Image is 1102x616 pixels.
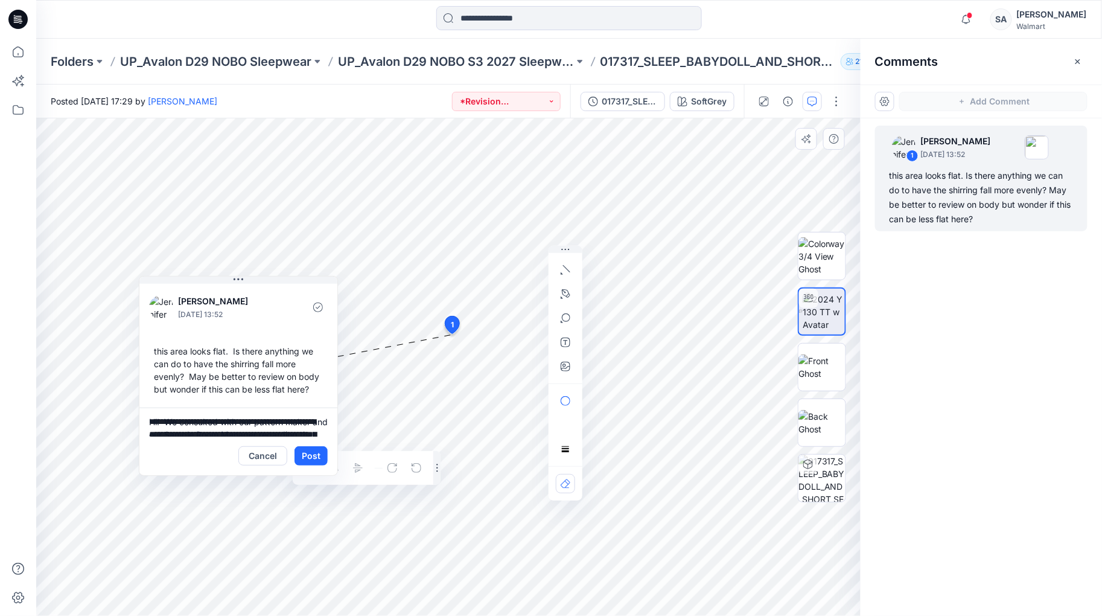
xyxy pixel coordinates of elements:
p: [PERSON_NAME] [921,134,991,149]
div: 017317_SLEEP_BABYDOLL_AND_SHORT_SET [602,95,657,108]
a: UP_Avalon D29 NOBO Sleepwear [120,53,311,70]
button: Post [295,446,328,466]
p: 017317_SLEEP_BABYDOLL_AND_SHORT_SET [600,53,836,70]
p: [PERSON_NAME] [178,294,276,309]
img: Colorway 3/4 View Ghost [798,237,846,275]
button: 017317_SLEEP_BABYDOLL_AND_SHORT_SET [581,92,665,111]
img: 017317_SLEEP_BABYDOLL_AND_SHORT_SET SoftGrey [798,455,846,502]
button: 21 [841,53,878,70]
span: Posted [DATE] 17:29 by [51,95,217,107]
a: Folders [51,53,94,70]
div: this area looks flat. Is there anything we can do to have the shirring fall more evenly? May be b... [890,168,1073,226]
span: 1 [451,319,454,330]
button: Cancel [238,446,287,466]
div: SA [990,8,1012,30]
img: Front Ghost [798,355,846,380]
div: 1 [906,150,919,162]
p: [DATE] 13:52 [178,309,276,321]
div: [PERSON_NAME] [1017,7,1087,22]
h2: Comments [875,54,938,69]
p: [DATE] 13:52 [921,149,991,161]
div: Walmart [1017,22,1087,31]
button: Details [779,92,798,111]
a: UP_Avalon D29 NOBO S3 2027 Sleepwear [338,53,574,70]
p: 21 [856,55,863,68]
div: this area looks flat. Is there anything we can do to have the shirring fall more evenly? May be b... [149,340,328,400]
img: Back Ghost [798,410,846,435]
img: Jennifer Yerkes [149,295,173,319]
div: SoftGrey [691,95,727,108]
img: Jennifer Yerkes [892,135,916,159]
a: [PERSON_NAME] [148,96,217,106]
button: SoftGrey [670,92,734,111]
img: 2024 Y 130 TT w Avatar [803,293,845,331]
button: Add Comment [899,92,1088,111]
